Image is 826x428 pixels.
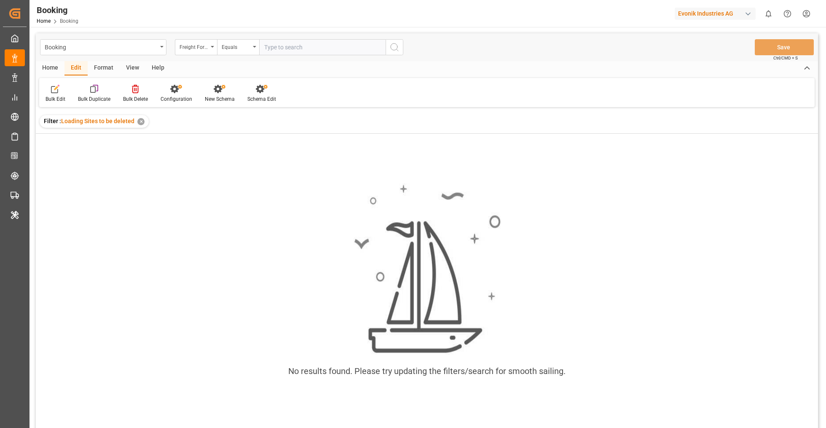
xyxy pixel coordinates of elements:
[36,61,64,75] div: Home
[37,4,78,16] div: Booking
[773,55,798,61] span: Ctrl/CMD + S
[37,18,51,24] a: Home
[145,61,171,75] div: Help
[123,95,148,103] div: Bulk Delete
[675,8,756,20] div: Evonik Industries AG
[78,95,110,103] div: Bulk Duplicate
[222,41,250,51] div: Equals
[88,61,120,75] div: Format
[778,4,797,23] button: Help Center
[64,61,88,75] div: Edit
[217,39,259,55] button: open menu
[44,118,61,124] span: Filter :
[137,118,145,125] div: ✕
[755,39,814,55] button: Save
[353,183,501,355] img: smooth_sailing.jpeg
[205,95,235,103] div: New Schema
[61,118,134,124] span: Loading Sites to be deleted
[120,61,145,75] div: View
[175,39,217,55] button: open menu
[46,95,65,103] div: Bulk Edit
[759,4,778,23] button: show 0 new notifications
[259,39,386,55] input: Type to search
[386,39,403,55] button: search button
[40,39,166,55] button: open menu
[180,41,208,51] div: Freight Forwarder's Reference No.
[288,365,566,377] div: No results found. Please try updating the filters/search for smooth sailing.
[45,41,157,52] div: Booking
[161,95,192,103] div: Configuration
[675,5,759,22] button: Evonik Industries AG
[247,95,276,103] div: Schema Edit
